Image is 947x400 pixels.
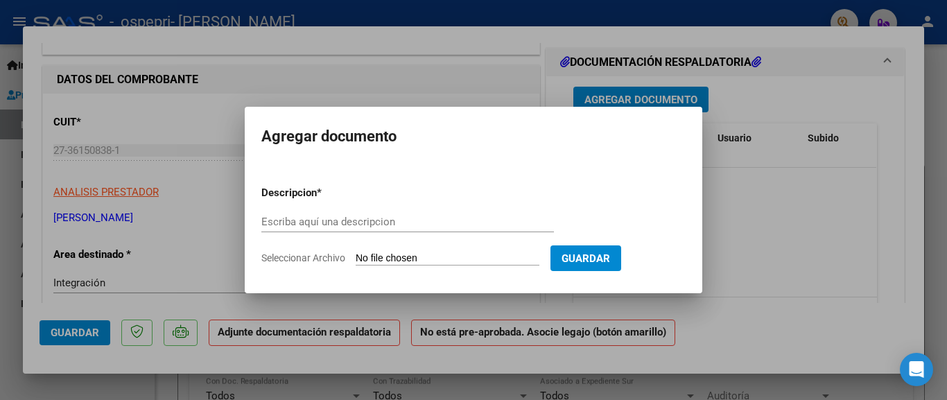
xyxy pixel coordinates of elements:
h2: Agregar documento [261,123,686,150]
div: Open Intercom Messenger [900,353,933,386]
p: Descripcion [261,185,389,201]
span: Guardar [562,252,610,265]
button: Guardar [550,245,621,271]
span: Seleccionar Archivo [261,252,345,263]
